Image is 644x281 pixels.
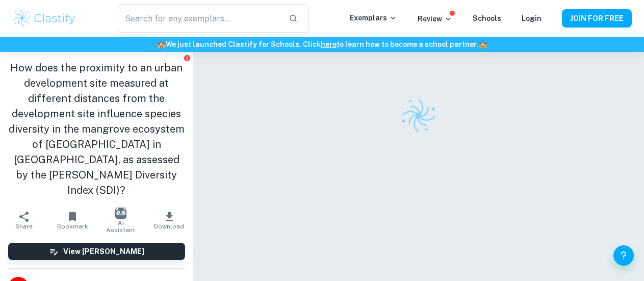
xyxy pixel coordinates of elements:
span: Share [15,223,33,230]
img: AI Assistant [115,208,126,219]
button: Report issue [184,54,191,62]
span: 🏫 [478,40,487,48]
img: Clastify logo [396,93,442,139]
span: Download [154,223,184,230]
h6: We just launched Clastify for Schools. Click to learn how to become a school partner. [2,39,642,50]
a: here [321,40,337,48]
button: View [PERSON_NAME] [8,243,185,260]
a: Login [522,14,542,22]
a: Schools [473,14,501,22]
button: JOIN FOR FREE [562,9,632,28]
h1: How does the proximity to an urban development site measured at different distances from the deve... [8,60,185,198]
button: Bookmark [48,206,97,235]
h6: View [PERSON_NAME] [63,246,144,257]
span: AI Assistant [102,219,139,234]
input: Search for any exemplars... [118,4,280,33]
img: Clastify logo [12,8,77,29]
span: 🏫 [157,40,166,48]
span: Bookmark [57,223,88,230]
button: Download [145,206,193,235]
p: Exemplars [350,12,397,23]
p: Review [418,13,452,24]
button: Help and Feedback [613,245,634,266]
button: AI Assistant [96,206,145,235]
